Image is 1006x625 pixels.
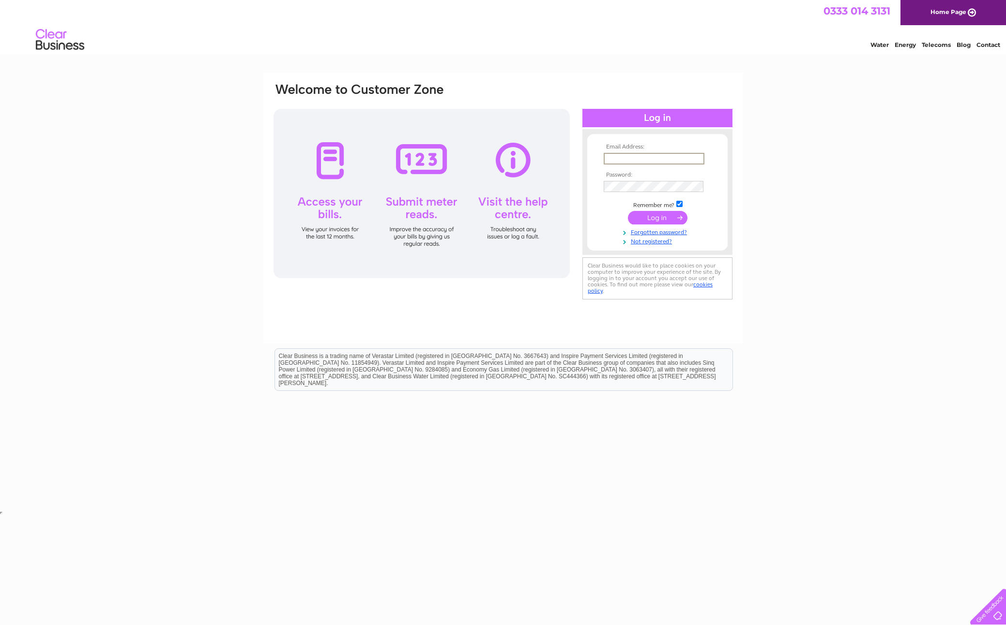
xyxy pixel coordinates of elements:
a: 0333 014 3131 [823,5,890,17]
a: Forgotten password? [604,227,714,236]
div: Clear Business is a trading name of Verastar Limited (registered in [GEOGRAPHIC_DATA] No. 3667643... [275,5,732,47]
input: Submit [628,211,687,224]
a: Telecoms [922,41,951,48]
a: Not registered? [604,236,714,245]
a: Water [870,41,889,48]
td: Remember me? [601,199,714,209]
a: cookies policy [588,281,713,294]
th: Password: [601,172,714,179]
a: Blog [957,41,971,48]
img: logo.png [35,25,85,55]
a: Contact [976,41,1000,48]
div: Clear Business would like to place cookies on your computer to improve your experience of the sit... [582,257,732,299]
th: Email Address: [601,144,714,150]
a: Energy [895,41,916,48]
